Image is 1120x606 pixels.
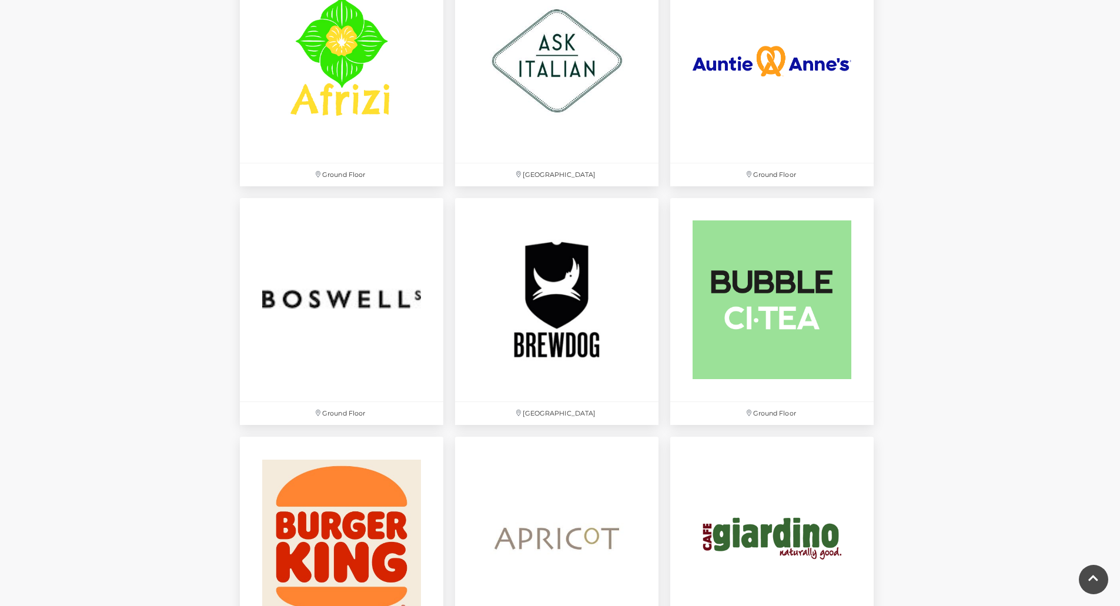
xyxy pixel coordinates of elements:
p: Ground Floor [240,402,443,425]
p: [GEOGRAPHIC_DATA] [455,163,658,186]
p: Ground Floor [240,163,443,186]
a: [GEOGRAPHIC_DATA] [449,192,664,431]
a: Ground Floor [234,192,449,431]
p: Ground Floor [670,163,874,186]
a: Ground Floor [664,192,880,431]
p: Ground Floor [670,402,874,425]
p: [GEOGRAPHIC_DATA] [455,402,658,425]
